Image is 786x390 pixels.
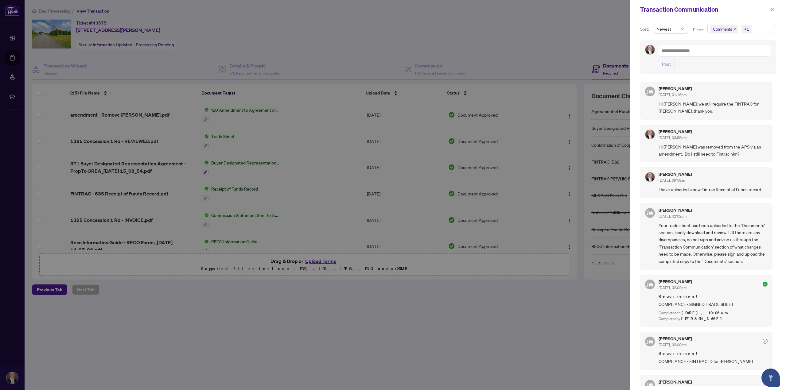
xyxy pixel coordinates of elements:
[761,369,780,387] button: Open asap
[646,337,654,346] span: JW
[640,26,650,33] p: Sort:
[763,282,768,287] span: check-circle
[659,208,692,212] h5: [PERSON_NAME]
[713,26,732,32] span: Comments
[733,28,736,31] span: close
[646,87,654,96] span: JW
[659,350,768,357] span: Requirement
[659,222,768,265] span: Your trade sheet has been uploaded to the ‘Documents’ section, kindly download and review it. If ...
[646,380,654,389] span: JW
[659,337,692,341] h5: [PERSON_NAME]
[659,129,692,134] h5: [PERSON_NAME]
[659,92,687,97] span: [DATE], 01:16pm
[659,100,768,115] span: Hi [PERSON_NAME], we still require the FINTRAC for [PERSON_NAME], thank you.
[646,280,654,289] span: JW
[640,5,768,14] div: Transaction Communication
[659,310,768,316] div: Completed on
[659,301,768,308] span: COMPLIANCE - SIGNED TRADE SHEET
[645,45,655,54] img: Profile Icon
[646,209,654,217] span: JW
[682,310,729,315] span: [DATE], 10:06am
[659,358,768,365] span: COMPLIANCE - FINTRAC ID for [PERSON_NAME]
[763,382,768,387] span: check-circle
[659,178,686,183] span: [DATE], 09:58am
[744,26,749,32] div: +1
[681,316,725,321] span: [PERSON_NAME]
[659,342,687,347] span: [DATE], 02:00pm
[656,24,684,33] span: Newest
[645,130,655,139] img: Profile Icon
[763,339,768,344] span: check-circle
[693,26,705,33] p: Filter:
[658,59,675,69] button: Post
[645,172,655,182] img: Profile Icon
[659,214,687,218] span: [DATE], 02:02pm
[659,172,692,176] h5: [PERSON_NAME]
[710,25,738,33] span: Comments
[659,135,687,140] span: [DATE], 03:55pm
[659,87,692,91] h5: [PERSON_NAME]
[659,143,768,158] span: Hi [PERSON_NAME] was removed from the APS via an amendment. Do I still need to Fintrac him?
[659,280,692,284] h5: [PERSON_NAME]
[659,285,687,290] span: [DATE], 02:02pm
[659,186,768,193] span: I have uploaded a new Fintrac Receipt of Funds record
[659,293,768,299] span: Requirement
[659,316,768,322] div: Completed by
[770,7,774,12] span: close
[659,380,692,384] h5: [PERSON_NAME]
